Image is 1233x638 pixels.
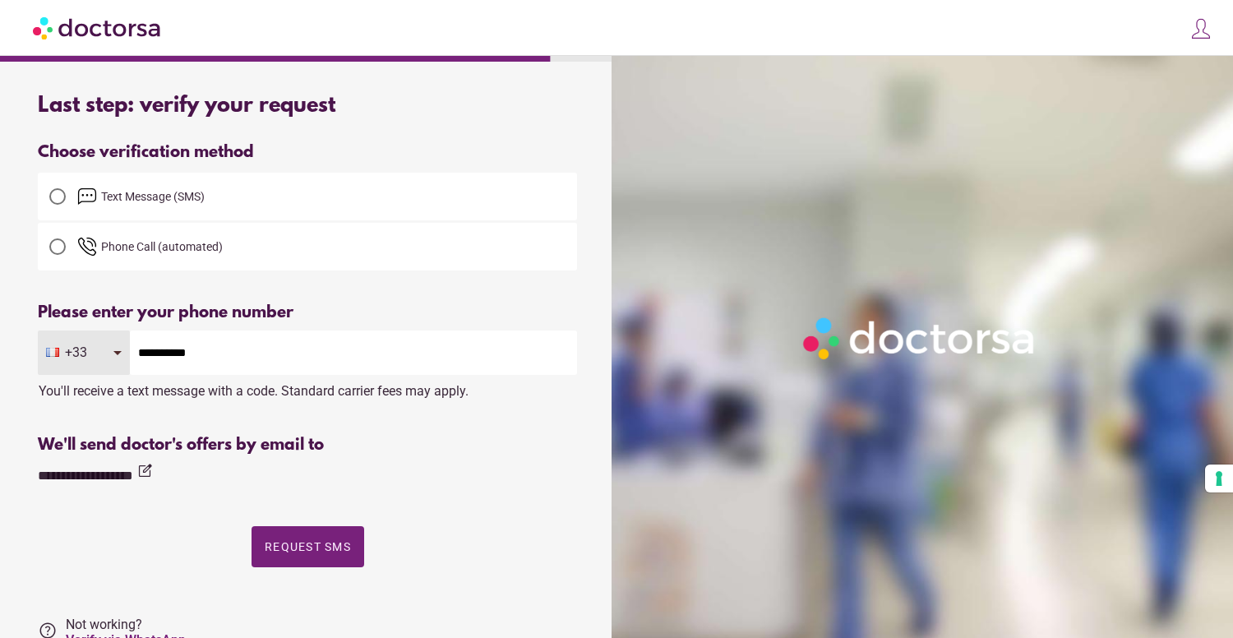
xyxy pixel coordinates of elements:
[77,237,97,257] img: phone
[38,143,577,162] div: Choose verification method
[65,344,98,360] span: +33
[252,526,364,567] button: Request SMS
[1205,465,1233,492] button: Your consent preferences for tracking technologies
[101,240,223,253] span: Phone Call (automated)
[77,187,97,206] img: email
[136,463,153,479] i: edit_square
[33,9,163,46] img: Doctorsa.com
[38,375,577,399] div: You'll receive a text message with a code. Standard carrier fees may apply.
[38,303,577,322] div: Please enter your phone number
[797,311,1043,366] img: Logo-Doctorsa-trans-White-partial-flat.png
[265,540,351,553] span: Request SMS
[101,190,205,203] span: Text Message (SMS)
[38,94,577,118] div: Last step: verify your request
[1189,17,1212,40] img: icons8-customer-100.png
[38,436,577,455] div: We'll send doctor's offers by email to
